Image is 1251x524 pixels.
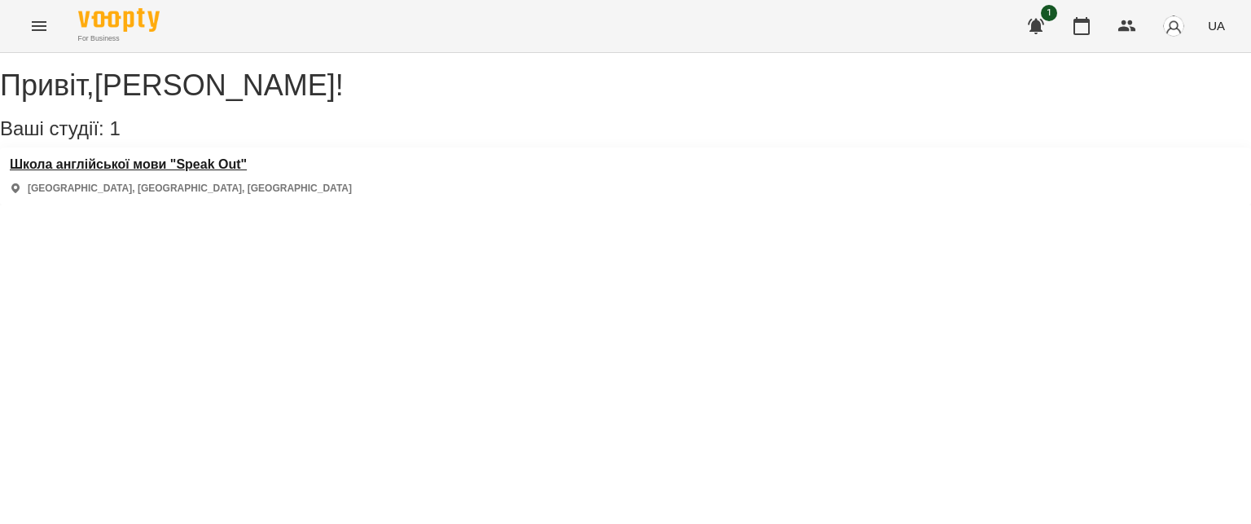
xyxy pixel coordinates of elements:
button: Menu [20,7,59,46]
span: 1 [1041,5,1057,21]
span: UA [1208,17,1225,34]
img: avatar_s.png [1162,15,1185,37]
button: UA [1201,11,1231,41]
img: Voopty Logo [78,8,160,32]
span: 1 [109,117,120,139]
p: [GEOGRAPHIC_DATA], [GEOGRAPHIC_DATA], [GEOGRAPHIC_DATA] [28,182,352,196]
a: Школа англійської мови "Speak Out" [10,157,352,172]
span: For Business [78,33,160,44]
